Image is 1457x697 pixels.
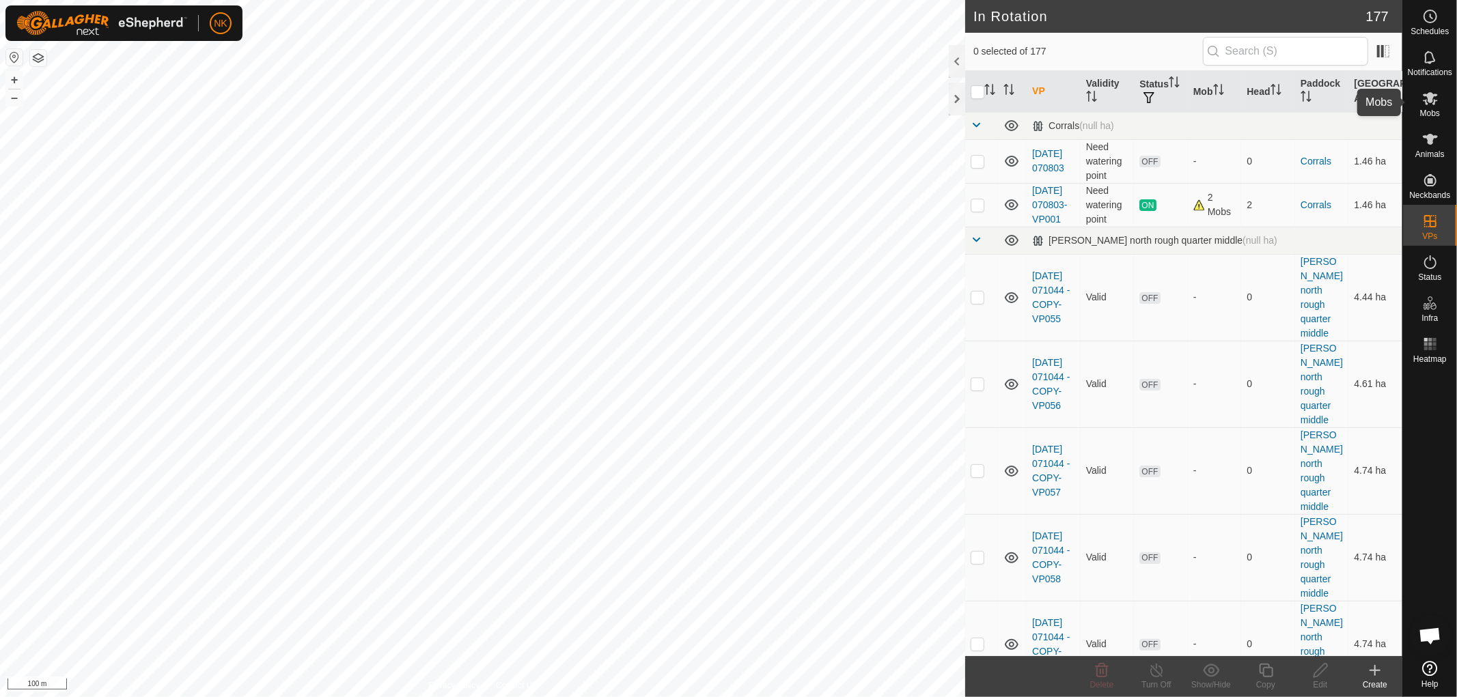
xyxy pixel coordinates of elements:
a: [DATE] 071044 - COPY-VP055 [1032,270,1070,324]
a: [DATE] 071044 - COPY-VP058 [1032,530,1070,584]
td: 0 [1241,427,1295,514]
div: - [1193,550,1236,565]
div: - [1193,377,1236,391]
span: Schedules [1411,27,1449,35]
td: 0 [1241,601,1295,687]
span: NK [214,16,227,31]
a: [DATE] 070803-VP001 [1032,185,1067,225]
a: Privacy Policy [429,679,480,692]
span: Animals [1415,150,1445,158]
a: Help [1403,655,1457,694]
button: Map Layers [30,50,46,66]
td: 4.61 ha [1348,341,1402,427]
span: Heatmap [1413,355,1447,363]
td: 1.46 ha [1348,139,1402,183]
span: Mobs [1420,109,1440,117]
td: 4.44 ha [1348,254,1402,341]
div: - [1193,637,1236,651]
span: (null ha) [1243,235,1277,246]
span: VPs [1422,232,1437,240]
td: Valid [1081,341,1135,427]
th: Validity [1081,71,1135,113]
th: Paddock [1295,71,1349,113]
a: [PERSON_NAME] north rough quarter middle [1301,343,1343,425]
div: Turn Off [1129,679,1184,691]
span: OFF [1139,379,1160,390]
span: 0 selected of 177 [973,44,1203,59]
th: Status [1134,71,1188,113]
td: 2 [1241,183,1295,227]
p-sorticon: Activate to sort [1271,86,1281,97]
span: Status [1418,273,1441,281]
span: Infra [1421,314,1438,322]
span: Delete [1090,680,1114,689]
td: Need watering point [1081,183,1135,227]
td: 1.46 ha [1348,183,1402,227]
th: [GEOGRAPHIC_DATA] Area [1348,71,1402,113]
p-sorticon: Activate to sort [1301,93,1312,104]
div: - [1193,154,1236,169]
th: Head [1241,71,1295,113]
span: Neckbands [1409,191,1450,199]
td: 4.74 ha [1348,427,1402,514]
a: [PERSON_NAME] north rough quarter middle [1301,603,1343,685]
div: Open chat [1410,615,1451,656]
a: Corrals [1301,156,1331,167]
span: 177 [1366,6,1389,27]
p-sorticon: Activate to sort [1376,93,1387,104]
p-sorticon: Activate to sort [1169,79,1180,89]
a: [DATE] 070803 [1032,148,1064,173]
div: [PERSON_NAME] north rough quarter middle [1032,235,1277,246]
p-sorticon: Activate to sort [1003,86,1014,97]
span: OFF [1139,466,1160,477]
p-sorticon: Activate to sort [984,86,995,97]
td: Valid [1081,427,1135,514]
button: Reset Map [6,49,23,66]
button: – [6,89,23,106]
a: [DATE] 071044 - COPY-VP057 [1032,444,1070,498]
div: Corrals [1032,120,1114,132]
td: 0 [1241,514,1295,601]
td: 0 [1241,254,1295,341]
td: Need watering point [1081,139,1135,183]
a: [DATE] 071044 - COPY-VP056 [1032,357,1070,411]
div: Create [1348,679,1402,691]
div: 2 Mobs [1193,190,1236,219]
span: OFF [1139,156,1160,167]
td: Valid [1081,601,1135,687]
h2: In Rotation [973,8,1366,25]
div: - [1193,464,1236,478]
a: [PERSON_NAME] north rough quarter middle [1301,256,1343,339]
div: Show/Hide [1184,679,1238,691]
span: OFF [1139,552,1160,564]
td: 0 [1241,341,1295,427]
p-sorticon: Activate to sort [1086,93,1097,104]
img: Gallagher Logo [16,11,187,35]
th: Mob [1188,71,1242,113]
td: 0 [1241,139,1295,183]
th: VP [1027,71,1081,113]
button: + [6,72,23,88]
input: Search (S) [1203,37,1368,66]
a: [DATE] 071044 - COPY-VP059 [1032,617,1070,671]
div: - [1193,290,1236,304]
p-sorticon: Activate to sort [1213,86,1224,97]
a: Corrals [1301,199,1331,210]
a: [PERSON_NAME] north rough quarter middle [1301,429,1343,512]
span: Notifications [1408,68,1452,76]
td: 4.74 ha [1348,601,1402,687]
span: ON [1139,199,1156,211]
a: [PERSON_NAME] north rough quarter middle [1301,516,1343,599]
a: Contact Us [496,679,536,692]
td: 4.74 ha [1348,514,1402,601]
span: (null ha) [1079,120,1114,131]
td: Valid [1081,254,1135,341]
div: Copy [1238,679,1293,691]
span: OFF [1139,292,1160,304]
div: Edit [1293,679,1348,691]
span: OFF [1139,639,1160,651]
td: Valid [1081,514,1135,601]
span: Help [1421,680,1439,688]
